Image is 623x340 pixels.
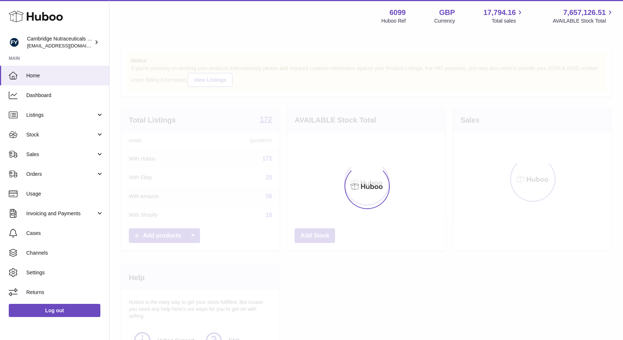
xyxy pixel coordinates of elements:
strong: GBP [439,8,455,18]
span: 17,794.16 [483,8,516,18]
span: Invoicing and Payments [26,210,96,217]
span: [EMAIL_ADDRESS][DOMAIN_NAME] [27,43,107,49]
span: Sales [26,151,96,158]
span: Usage [26,190,104,197]
div: Huboo Ref [381,18,406,24]
span: Cases [26,230,104,237]
a: Log out [9,304,100,317]
div: Currency [434,18,455,24]
span: Stock [26,131,96,138]
span: Home [26,72,104,79]
span: AVAILABLE Stock Total [553,18,614,24]
a: 7,657,126.51 AVAILABLE Stock Total [553,8,614,24]
img: huboo@camnutra.com [9,37,20,48]
span: Returns [26,289,104,296]
span: 7,657,126.51 [563,8,606,18]
div: Cambridge Nutraceuticals Ltd [27,35,93,49]
a: 17,794.16 Total sales [483,8,524,24]
strong: 6099 [389,8,406,18]
span: Orders [26,171,96,178]
span: Channels [26,250,104,256]
span: Listings [26,112,96,119]
span: Dashboard [26,92,104,99]
span: Settings [26,269,104,276]
span: Total sales [492,18,524,24]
